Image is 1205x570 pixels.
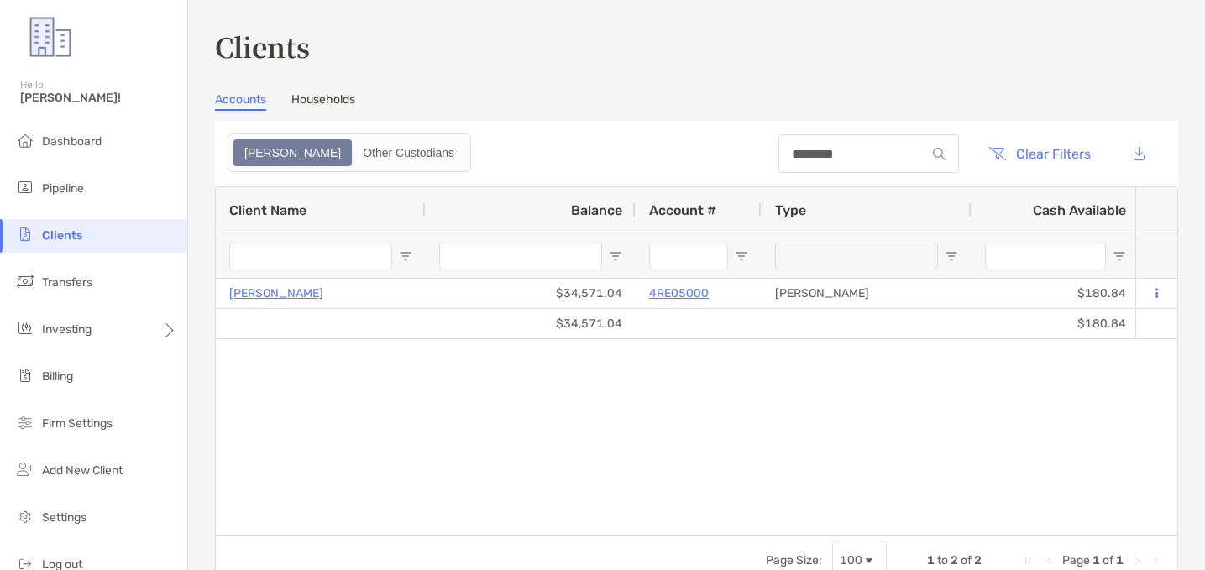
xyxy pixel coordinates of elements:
[15,224,35,244] img: clients icon
[649,243,728,269] input: Account # Filter Input
[399,249,412,263] button: Open Filter Menu
[1042,554,1056,567] div: Previous Page
[972,279,1140,308] div: $180.84
[1116,553,1124,567] span: 1
[961,553,972,567] span: of
[974,553,982,567] span: 2
[933,148,946,160] img: input icon
[1022,554,1035,567] div: First Page
[42,228,82,243] span: Clients
[649,202,716,218] span: Account #
[291,92,355,111] a: Households
[235,141,350,165] div: Zoe
[15,365,35,385] img: billing icon
[1150,554,1164,567] div: Last Page
[735,249,748,263] button: Open Filter Menu
[215,92,266,111] a: Accounts
[15,271,35,291] img: transfers icon
[229,243,392,269] input: Client Name Filter Input
[228,133,471,172] div: segmented control
[426,279,636,308] div: $34,571.04
[1113,249,1126,263] button: Open Filter Menu
[15,318,35,338] img: investing icon
[439,243,602,269] input: Balance Filter Input
[766,553,822,567] div: Page Size:
[42,322,92,337] span: Investing
[426,309,636,338] div: $34,571.04
[937,553,948,567] span: to
[972,309,1140,338] div: $180.84
[42,181,84,196] span: Pipeline
[985,243,1106,269] input: Cash Available Filter Input
[42,275,92,290] span: Transfers
[609,249,622,263] button: Open Filter Menu
[42,134,102,149] span: Dashboard
[15,130,35,150] img: dashboard icon
[840,553,862,567] div: 100
[20,91,177,105] span: [PERSON_NAME]!
[927,553,935,567] span: 1
[42,510,86,525] span: Settings
[15,506,35,526] img: settings icon
[215,27,1178,65] h3: Clients
[1033,202,1126,218] span: Cash Available
[571,202,622,218] span: Balance
[1130,554,1144,567] div: Next Page
[15,177,35,197] img: pipeline icon
[951,553,958,567] span: 2
[976,135,1103,172] button: Clear Filters
[762,279,972,308] div: [PERSON_NAME]
[15,459,35,479] img: add_new_client icon
[42,369,73,384] span: Billing
[229,283,323,304] a: [PERSON_NAME]
[42,463,123,478] span: Add New Client
[775,202,806,218] span: Type
[649,283,709,304] a: 4RE05000
[15,412,35,432] img: firm-settings icon
[42,416,113,431] span: Firm Settings
[945,249,958,263] button: Open Filter Menu
[20,7,81,67] img: Zoe Logo
[1092,553,1100,567] span: 1
[1103,553,1113,567] span: of
[229,202,306,218] span: Client Name
[354,141,464,165] div: Other Custodians
[1062,553,1090,567] span: Page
